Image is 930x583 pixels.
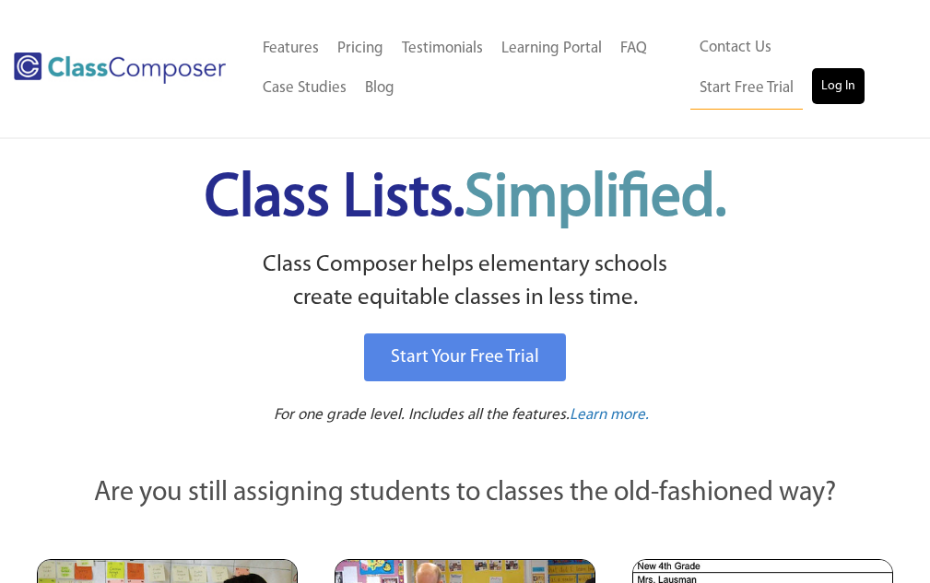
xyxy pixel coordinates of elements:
img: Class Composer [14,52,226,84]
a: Testimonials [393,29,492,69]
a: Pricing [328,29,393,69]
span: Simplified. [465,169,726,229]
a: FAQ [611,29,656,69]
a: Features [253,29,328,69]
a: Learning Portal [492,29,611,69]
nav: Header Menu [690,28,902,110]
a: Start Free Trial [690,68,803,110]
a: Log In [812,68,865,105]
p: Class Composer helps elementary schools create equitable classes in less time. [18,249,912,316]
span: Start Your Free Trial [391,348,539,367]
nav: Header Menu [253,29,691,110]
a: Learn more. [570,404,649,427]
span: For one grade level. Includes all the features. [274,407,570,423]
p: Are you still assigning students to classes the old-fashioned way? [37,473,893,514]
span: Class Lists. [205,169,726,229]
span: Learn more. [570,407,649,423]
a: Contact Us [690,28,781,68]
a: Case Studies [253,68,356,109]
a: Start Your Free Trial [364,333,566,381]
a: Blog [356,68,404,109]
